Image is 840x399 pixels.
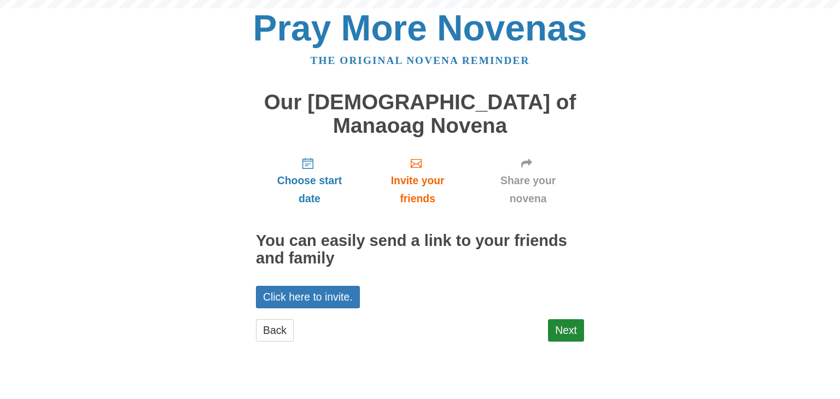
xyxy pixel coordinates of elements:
[256,91,584,137] h1: Our [DEMOGRAPHIC_DATA] of Manaoag Novena
[256,148,363,213] a: Choose start date
[483,172,573,208] span: Share your novena
[311,55,530,66] a: The original novena reminder
[256,319,294,342] a: Back
[548,319,584,342] a: Next
[374,172,461,208] span: Invite your friends
[256,232,584,267] h2: You can easily send a link to your friends and family
[267,172,352,208] span: Choose start date
[256,286,360,308] a: Click here to invite.
[253,8,587,48] a: Pray More Novenas
[363,148,472,213] a: Invite your friends
[472,148,584,213] a: Share your novena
